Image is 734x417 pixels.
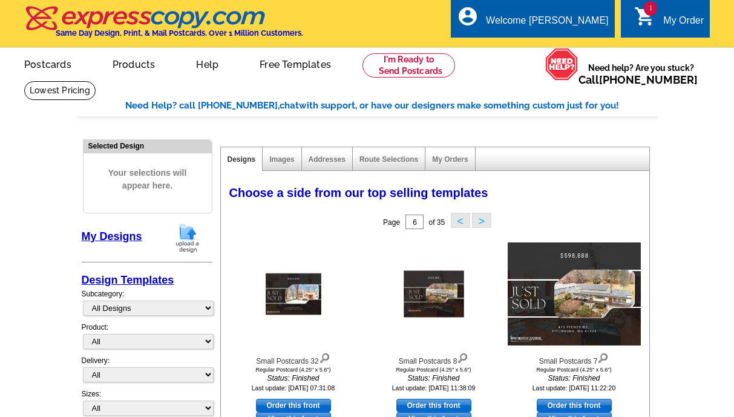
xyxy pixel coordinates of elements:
img: view design details [597,350,609,364]
div: My Order [663,15,704,32]
a: Same Day Design, Print, & Mail Postcards. Over 1 Million Customers. [24,15,303,38]
a: Postcards [5,49,91,78]
img: Small Postcards 32 [263,271,324,318]
a: use this design [256,399,331,412]
a: Addresses [309,155,346,164]
a: My Orders [432,155,468,164]
span: Your selections will appear here. [93,155,203,204]
a: Free Templates [240,49,350,78]
div: Regular Postcard (4.25" x 5.6") [367,367,500,373]
small: Last update: [DATE] 11:38:09 [392,384,476,392]
div: Small Postcards 7 [508,350,641,367]
span: Choose a side from our top selling templates [229,186,488,199]
div: Subcategory: [82,289,212,322]
a: Help [177,49,238,78]
a: Route Selections [359,155,418,164]
a: Products [93,49,175,78]
i: shopping_cart [634,5,656,27]
span: chat [280,100,299,111]
a: Images [269,155,294,164]
img: Small Postcards 7 [508,242,641,345]
div: Selected Design [84,140,212,152]
i: Status: Finished [367,373,500,384]
a: [PHONE_NUMBER] [599,73,698,86]
i: account_circle [457,5,479,27]
a: My Designs [82,230,142,242]
a: Design Templates [82,274,174,286]
small: Last update: [DATE] 07:31:08 [252,384,335,392]
div: Regular Postcard (4.25" x 5.6") [508,367,641,373]
span: Call [578,73,698,86]
a: Designs [228,155,256,164]
span: Page [383,218,400,227]
img: help [545,48,578,81]
img: upload-design [172,222,203,253]
div: Product: [82,322,212,355]
iframe: LiveChat chat widget [564,379,734,417]
a: use this design [396,399,471,412]
div: Small Postcards 8 [367,350,500,367]
i: Status: Finished [227,373,360,384]
a: use this design [537,399,612,412]
div: Delivery: [82,355,212,389]
button: < [451,213,470,228]
div: Need Help? call [PHONE_NUMBER], with support, or have our designers make something custom just fo... [125,99,658,113]
button: > [472,213,491,228]
span: of 35 [428,218,445,227]
span: Need help? Are you stuck? [578,62,704,86]
img: view design details [319,350,330,364]
a: 1 shopping_cart My Order [634,13,704,28]
div: Regular Postcard (4.25" x 5.6") [227,367,360,373]
img: Small Postcards 8 [404,271,464,318]
span: 1 [644,1,657,16]
img: view design details [457,350,468,364]
h4: Same Day Design, Print, & Mail Postcards. Over 1 Million Customers. [56,28,303,38]
small: Last update: [DATE] 11:22:20 [532,384,616,392]
i: Status: Finished [508,373,641,384]
div: Welcome [PERSON_NAME] [486,15,608,32]
div: Small Postcards 32 [227,350,360,367]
